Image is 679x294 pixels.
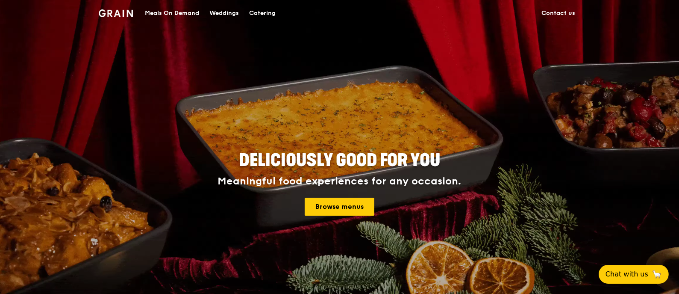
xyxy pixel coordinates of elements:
img: Grain [99,9,133,17]
span: 🦙 [652,269,662,279]
a: Catering [244,0,281,26]
span: Chat with us [606,269,648,279]
div: Catering [249,0,276,26]
div: Weddings [209,0,239,26]
span: Deliciously good for you [239,150,440,171]
button: Chat with us🦙 [599,265,669,284]
a: Browse menus [305,198,374,216]
a: Contact us [537,0,581,26]
a: Weddings [204,0,244,26]
div: Meals On Demand [145,0,199,26]
div: Meaningful food experiences for any occasion. [186,175,494,187]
